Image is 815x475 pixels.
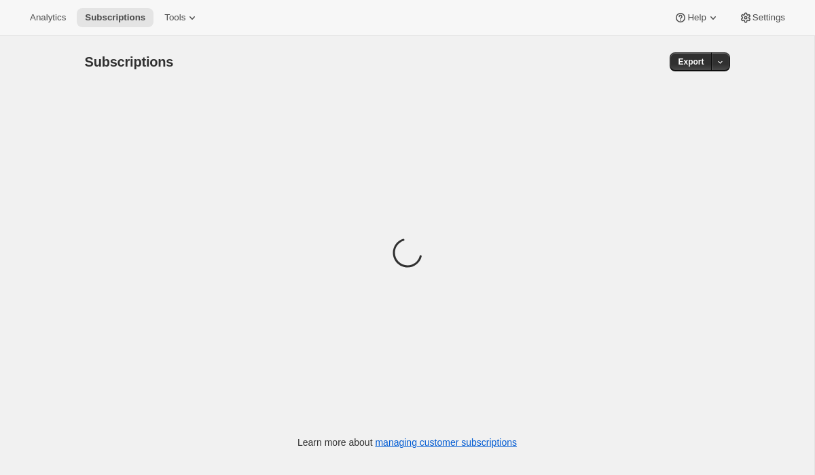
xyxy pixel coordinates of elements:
span: Subscriptions [85,54,174,69]
a: managing customer subscriptions [375,437,517,448]
button: Subscriptions [77,8,153,27]
span: Settings [753,12,785,23]
button: Settings [731,8,793,27]
button: Export [670,52,712,71]
button: Tools [156,8,207,27]
span: Analytics [30,12,66,23]
button: Analytics [22,8,74,27]
span: Tools [164,12,185,23]
span: Subscriptions [85,12,145,23]
span: Export [678,56,704,67]
p: Learn more about [297,436,517,449]
button: Help [666,8,727,27]
span: Help [687,12,706,23]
